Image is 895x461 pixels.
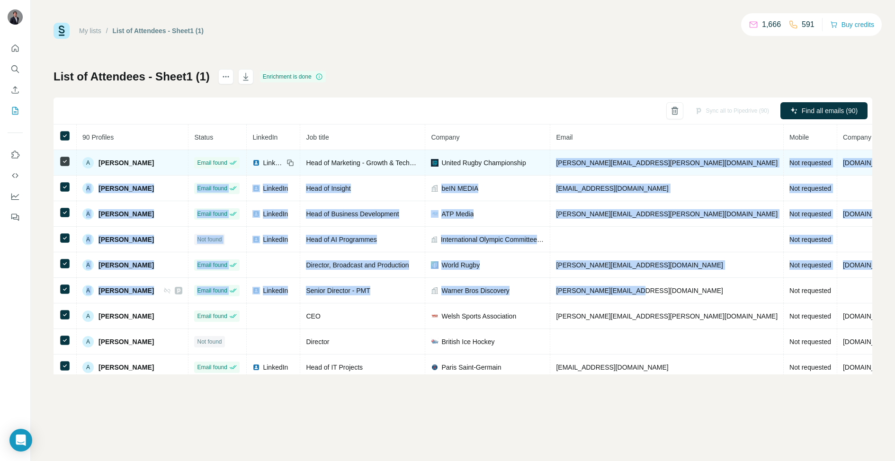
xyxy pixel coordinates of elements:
span: Not requested [789,236,831,243]
span: Not requested [789,312,831,320]
span: Not requested [789,261,831,269]
span: ATP Media [441,209,474,219]
div: Enrichment is done [260,71,326,82]
button: Feedback [8,209,23,226]
span: Not requested [789,210,831,218]
span: Not requested [789,185,831,192]
p: 1,666 [762,19,781,30]
button: Find all emails (90) [780,102,868,119]
span: [PERSON_NAME] [98,337,154,346]
span: Director [306,338,329,346]
img: company-logo [431,363,439,371]
span: beIN MEDIA [441,184,478,193]
span: Director, Broadcast and Production [306,261,409,269]
span: LinkedIn [263,158,284,168]
span: Email found [197,210,227,218]
span: Head of Marketing - Growth & Technology [306,159,429,167]
div: A [82,208,94,220]
span: Not found [197,235,222,244]
span: Senior Director - PMT [306,287,370,294]
span: Head of AI Programmes [306,236,376,243]
button: Enrich CSV [8,81,23,98]
span: Not found [197,337,222,346]
span: [PERSON_NAME] [98,209,154,219]
img: LinkedIn logo [252,210,260,218]
div: A [82,336,94,347]
span: [PERSON_NAME] [98,158,154,168]
span: [PERSON_NAME] [98,235,154,244]
span: World Rugby [441,260,480,270]
span: LinkedIn [263,363,288,372]
button: Search [8,61,23,78]
img: company-logo [431,312,439,320]
div: A [82,362,94,373]
span: Email found [197,286,227,295]
span: [EMAIL_ADDRESS][DOMAIN_NAME] [556,363,668,371]
button: Dashboard [8,188,23,205]
div: A [82,183,94,194]
img: Avatar [8,9,23,25]
img: LinkedIn logo [252,159,260,167]
li: / [106,26,108,35]
button: My lists [8,102,23,119]
span: International Olympic Committee (IOC) [441,235,545,244]
span: [PERSON_NAME] [98,363,154,372]
span: Email found [197,312,227,320]
span: Head of Business Development [306,210,399,218]
img: company-logo [431,338,439,346]
span: Email found [197,184,227,193]
span: Warner Bros Discovery [441,286,509,295]
span: Mobile [789,133,809,141]
img: company-logo [431,159,439,167]
h1: List of Attendees - Sheet1 (1) [54,69,210,84]
img: LinkedIn logo [252,236,260,243]
span: Not requested [789,287,831,294]
span: Welsh Sports Association [441,311,516,321]
span: 90 Profiles [82,133,114,141]
img: LinkedIn logo [252,185,260,192]
span: Not requested [789,338,831,346]
button: Use Surfe API [8,167,23,184]
span: [PERSON_NAME] [98,311,154,321]
span: Email found [197,159,227,167]
div: A [82,234,94,245]
button: Buy credits [830,18,874,31]
img: Surfe Logo [54,23,70,39]
span: [PERSON_NAME] [98,286,154,295]
img: LinkedIn logo [252,363,260,371]
span: United Rugby Championship [441,158,526,168]
span: Status [194,133,213,141]
span: Head of Insight [306,185,350,192]
span: LinkedIn [263,235,288,244]
button: Use Surfe on LinkedIn [8,146,23,163]
span: Company [431,133,459,141]
div: A [82,285,94,296]
span: [PERSON_NAME][EMAIL_ADDRESS][DOMAIN_NAME] [556,261,723,269]
a: My lists [79,27,101,35]
span: Not requested [789,159,831,167]
span: [PERSON_NAME][EMAIL_ADDRESS][PERSON_NAME][DOMAIN_NAME] [556,210,778,218]
span: Email found [197,261,227,269]
span: British Ice Hockey [441,337,494,346]
p: 591 [802,19,814,30]
img: company-logo [431,261,439,269]
span: Paris Saint-Germain [441,363,501,372]
img: company-logo [431,210,439,218]
span: Email found [197,363,227,372]
span: [PERSON_NAME][EMAIL_ADDRESS][PERSON_NAME][DOMAIN_NAME] [556,159,778,167]
span: Head of IT Projects [306,363,363,371]
img: LinkedIn logo [252,287,260,294]
span: [PERSON_NAME] [98,260,154,270]
div: A [82,310,94,322]
span: [PERSON_NAME][EMAIL_ADDRESS][DOMAIN_NAME] [556,287,723,294]
button: Quick start [8,40,23,57]
span: LinkedIn [252,133,277,141]
div: List of Attendees - Sheet1 (1) [113,26,204,35]
span: LinkedIn [263,209,288,219]
span: [PERSON_NAME][EMAIL_ADDRESS][PERSON_NAME][DOMAIN_NAME] [556,312,778,320]
div: Open Intercom Messenger [9,429,32,452]
span: [PERSON_NAME] [98,184,154,193]
span: Find all emails (90) [802,106,858,115]
span: LinkedIn [263,184,288,193]
span: [EMAIL_ADDRESS][DOMAIN_NAME] [556,185,668,192]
